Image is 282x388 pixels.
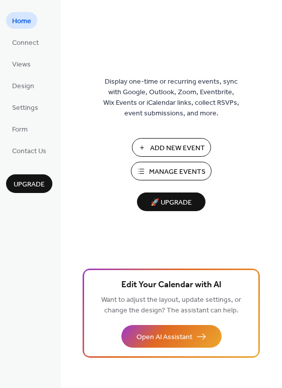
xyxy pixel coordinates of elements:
[6,120,34,137] a: Form
[12,38,39,48] span: Connect
[12,124,28,135] span: Form
[6,99,44,115] a: Settings
[12,103,38,113] span: Settings
[121,278,222,292] span: Edit Your Calendar with AI
[6,55,37,72] a: Views
[143,196,199,210] span: 🚀 Upgrade
[6,142,52,159] a: Contact Us
[149,167,205,177] span: Manage Events
[6,77,40,94] a: Design
[136,332,192,343] span: Open AI Assistant
[12,16,31,27] span: Home
[12,59,31,70] span: Views
[137,192,205,211] button: 🚀 Upgrade
[12,146,46,157] span: Contact Us
[150,143,205,154] span: Add New Event
[121,325,222,348] button: Open AI Assistant
[131,162,211,180] button: Manage Events
[6,174,52,193] button: Upgrade
[14,179,45,190] span: Upgrade
[132,138,211,157] button: Add New Event
[6,34,45,50] a: Connect
[101,293,241,317] span: Want to adjust the layout, update settings, or change the design? The assistant can help.
[12,81,34,92] span: Design
[103,77,239,119] span: Display one-time or recurring events, sync with Google, Outlook, Zoom, Eventbrite, Wix Events or ...
[6,12,37,29] a: Home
